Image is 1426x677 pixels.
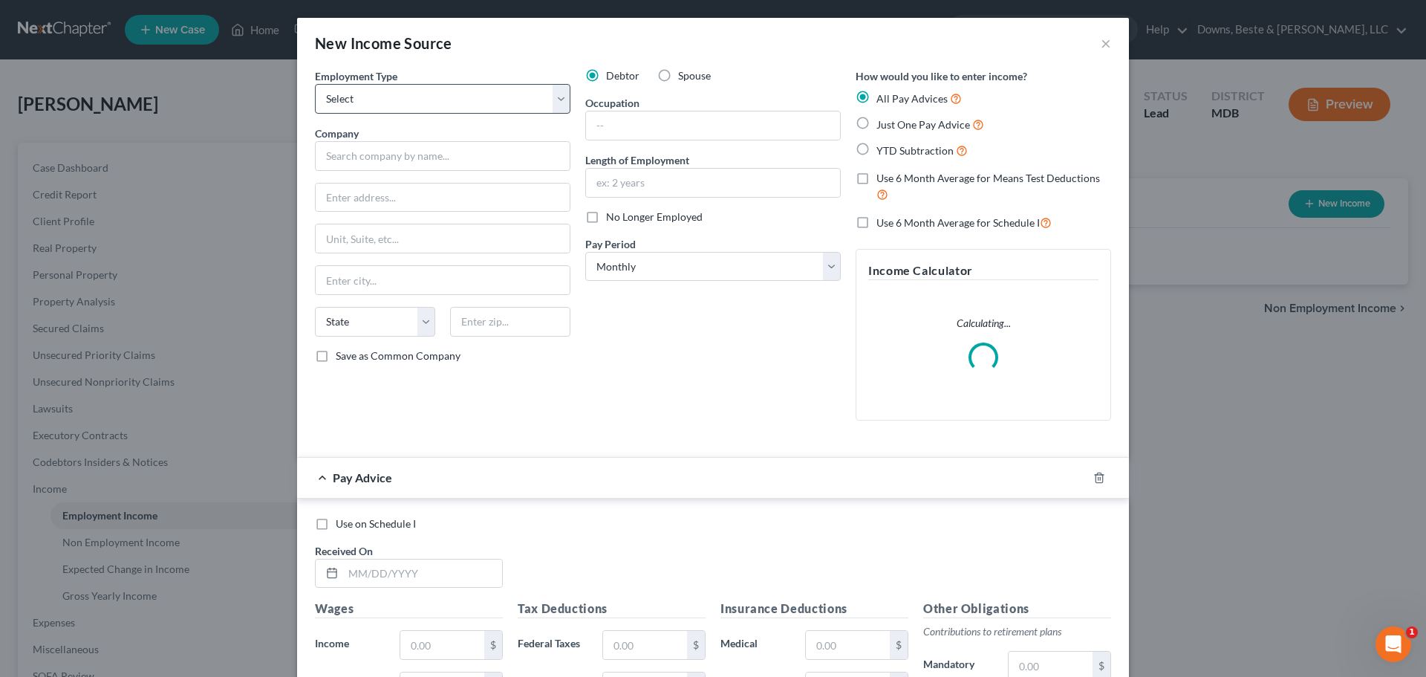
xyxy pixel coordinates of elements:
span: Just One Pay Advice [876,118,970,131]
span: Received On [315,545,373,557]
span: Pay Period [585,238,636,250]
input: 0.00 [603,631,687,659]
div: $ [890,631,908,659]
label: Occupation [585,95,639,111]
span: Save as Common Company [336,349,460,362]
span: Use 6 Month Average for Means Test Deductions [876,172,1100,184]
label: Federal Taxes [510,630,595,660]
span: Income [315,637,349,650]
button: × [1101,34,1111,52]
h5: Tax Deductions [518,600,706,618]
input: Enter zip... [450,307,570,337]
span: Use on Schedule I [336,517,416,530]
span: Employment Type [315,70,397,82]
div: $ [687,631,705,659]
input: 0.00 [806,631,890,659]
span: Pay Advice [333,470,392,485]
div: New Income Source [315,33,452,54]
input: Search company by name... [315,141,570,171]
label: Medical [713,630,798,660]
span: Use 6 Month Average for Schedule I [876,216,1040,229]
h5: Income Calculator [868,262,1098,280]
span: YTD Subtraction [876,144,954,157]
input: -- [586,111,840,140]
iframe: Intercom live chat [1375,626,1411,662]
h5: Wages [315,600,503,618]
p: Calculating... [868,316,1098,331]
span: Spouse [678,69,711,82]
span: Debtor [606,69,639,82]
label: Length of Employment [585,152,689,168]
span: All Pay Advices [876,92,948,105]
h5: Other Obligations [923,600,1111,618]
input: Unit, Suite, etc... [316,224,570,253]
span: No Longer Employed [606,210,703,223]
input: 0.00 [400,631,484,659]
input: ex: 2 years [586,169,840,197]
input: Enter address... [316,184,570,212]
span: 1 [1406,626,1418,638]
label: How would you like to enter income? [856,68,1027,84]
span: Company [315,127,359,140]
div: $ [484,631,502,659]
input: MM/DD/YYYY [343,560,502,588]
input: Enter city... [316,266,570,294]
p: Contributions to retirement plans [923,624,1111,639]
h5: Insurance Deductions [720,600,908,618]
